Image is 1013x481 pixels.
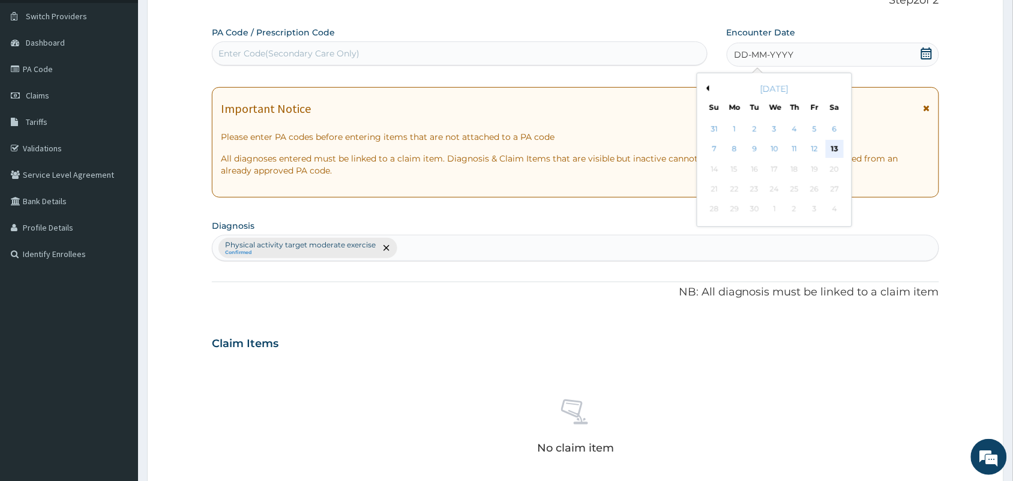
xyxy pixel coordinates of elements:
[62,67,202,83] div: Chat with us now
[745,120,763,138] div: Choose Tuesday, September 2nd, 2025
[727,26,796,38] label: Encounter Date
[745,180,763,198] div: Not available Tuesday, September 23rd, 2025
[70,151,166,273] span: We're online!
[726,141,744,159] div: Choose Monday, September 8th, 2025
[726,160,744,178] div: Not available Monday, September 15th, 2025
[197,6,226,35] div: Minimize live chat window
[221,102,311,115] h1: Important Notice
[829,102,840,112] div: Sa
[26,37,65,48] span: Dashboard
[212,220,254,232] label: Diagnosis
[745,201,763,219] div: Not available Tuesday, September 30th, 2025
[750,102,760,112] div: Tu
[786,160,804,178] div: Not available Thursday, September 18th, 2025
[221,131,930,143] p: Please enter PA codes before entering items that are not attached to a PA code
[702,83,847,95] div: [DATE]
[726,201,744,219] div: Not available Monday, September 29th, 2025
[745,160,763,178] div: Not available Tuesday, September 16th, 2025
[706,141,724,159] div: Choose Sunday, September 7th, 2025
[729,102,739,112] div: Mo
[735,49,794,61] span: DD-MM-YYYY
[766,120,784,138] div: Choose Wednesday, September 3rd, 2025
[703,85,709,91] button: Previous Month
[805,201,823,219] div: Not available Friday, October 3rd, 2025
[6,328,229,370] textarea: Type your message and hit 'Enter'
[786,120,804,138] div: Choose Thursday, September 4th, 2025
[826,120,844,138] div: Choose Saturday, September 6th, 2025
[786,180,804,198] div: Not available Thursday, September 25th, 2025
[706,180,724,198] div: Not available Sunday, September 21st, 2025
[726,180,744,198] div: Not available Monday, September 22nd, 2025
[805,120,823,138] div: Choose Friday, September 5th, 2025
[766,201,784,219] div: Not available Wednesday, October 1st, 2025
[26,116,47,127] span: Tariffs
[805,180,823,198] div: Not available Friday, September 26th, 2025
[212,337,278,351] h3: Claim Items
[221,153,930,177] p: All diagnoses entered must be linked to a claim item. Diagnosis & Claim Items that are visible bu...
[706,120,724,138] div: Choose Sunday, August 31st, 2025
[212,285,939,300] p: NB: All diagnosis must be linked to a claim item
[709,102,720,112] div: Su
[212,26,335,38] label: PA Code / Prescription Code
[826,160,844,178] div: Not available Saturday, September 20th, 2025
[805,141,823,159] div: Choose Friday, September 12th, 2025
[786,141,804,159] div: Choose Thursday, September 11th, 2025
[745,141,763,159] div: Choose Tuesday, September 9th, 2025
[26,11,87,22] span: Switch Providers
[826,141,844,159] div: Choose Saturday, September 13th, 2025
[810,102,820,112] div: Fr
[706,160,724,178] div: Not available Sunday, September 14th, 2025
[706,201,724,219] div: Not available Sunday, September 28th, 2025
[218,47,359,59] div: Enter Code(Secondary Care Only)
[26,90,49,101] span: Claims
[537,442,614,454] p: No claim item
[726,120,744,138] div: Choose Monday, September 1st, 2025
[826,180,844,198] div: Not available Saturday, September 27th, 2025
[790,102,800,112] div: Th
[826,201,844,219] div: Not available Saturday, October 4th, 2025
[805,160,823,178] div: Not available Friday, September 19th, 2025
[705,119,844,220] div: month 2025-09
[22,60,49,90] img: d_794563401_company_1708531726252_794563401
[766,141,784,159] div: Choose Wednesday, September 10th, 2025
[766,180,784,198] div: Not available Wednesday, September 24th, 2025
[786,201,804,219] div: Not available Thursday, October 2nd, 2025
[766,160,784,178] div: Not available Wednesday, September 17th, 2025
[769,102,780,112] div: We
